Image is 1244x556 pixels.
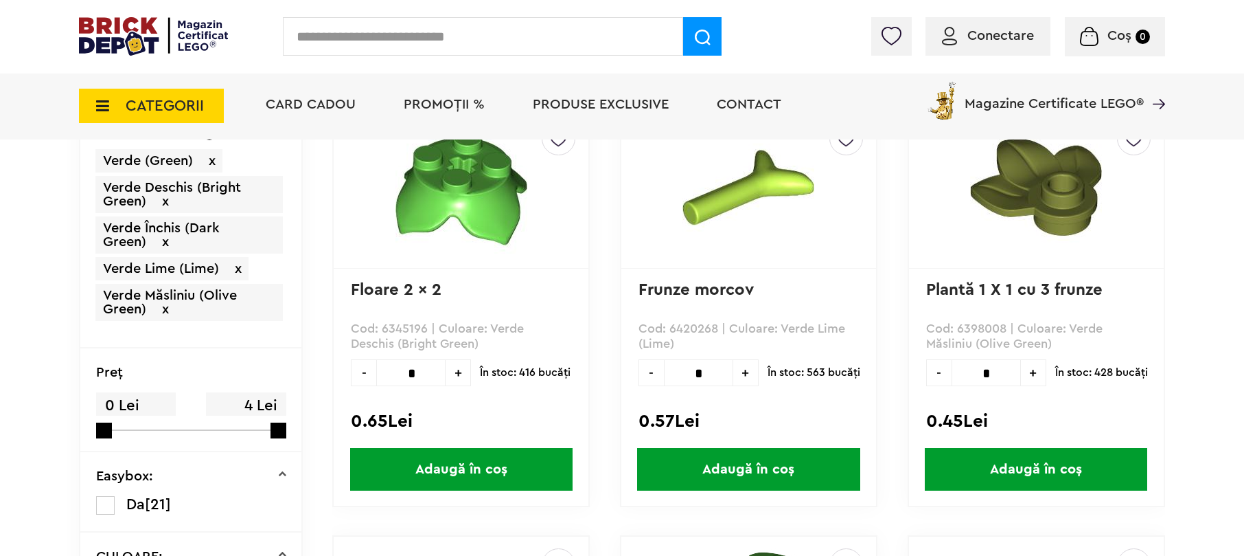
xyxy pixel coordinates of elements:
[682,122,814,254] img: Frunze morcov
[96,366,123,379] p: Preţ
[96,469,153,483] p: Easybox:
[404,98,485,111] a: PROMOȚII %
[351,282,441,298] a: Floare 2 x 2
[942,29,1034,43] a: Conectare
[926,282,1103,298] a: Plantă 1 X 1 cu 3 frunze
[638,359,664,386] span: -
[926,359,952,386] span: -
[533,98,669,111] a: Produse exclusive
[162,235,169,249] span: x
[103,262,219,276] span: Verde Lime (Lime)
[970,122,1102,254] img: Plantă 1 X 1 cu 3 frunze
[1144,79,1165,93] a: Magazine Certificate LEGO®
[717,98,781,111] a: Contact
[637,448,860,491] span: Adaugă în coș
[334,448,588,491] a: Adaugă în coș
[638,321,859,352] p: Cod: 6420268 | Culoare: Verde Lime (Lime)
[638,412,859,430] div: 0.57Lei
[126,497,145,512] span: Da
[1136,30,1150,44] small: 0
[103,154,193,168] span: Verde (Green)
[638,282,754,298] a: Frunze morcov
[103,221,220,249] span: Verde Închis (Dark Green)
[235,262,242,276] span: x
[925,448,1147,491] span: Adaugă în coș
[480,359,571,386] span: În stoc: 416 bucăţi
[733,359,759,386] span: +
[103,181,241,208] span: Verde Deschis (Bright Green)
[266,98,356,111] a: Card Cadou
[145,497,171,512] span: [21]
[351,359,376,386] span: -
[162,302,169,316] span: x
[209,154,216,168] span: x
[1055,359,1148,386] span: În stoc: 428 bucăţi
[965,79,1144,111] span: Magazine Certificate LEGO®
[926,412,1147,430] div: 0.45Lei
[126,98,204,113] span: CATEGORII
[621,448,876,491] a: Adaugă în coș
[96,392,176,419] span: 0 Lei
[350,448,573,491] span: Adaugă în coș
[206,392,286,419] span: 4 Lei
[1021,359,1046,386] span: +
[926,321,1147,352] p: Cod: 6398008 | Culoare: Verde Măsliniu (Olive Green)
[768,359,860,386] span: În stoc: 563 bucăţi
[446,359,471,386] span: +
[967,29,1034,43] span: Conectare
[351,321,571,352] p: Cod: 6345196 | Culoare: Verde Deschis (Bright Green)
[395,122,527,254] img: Floare 2 x 2
[103,289,237,316] span: Verde Măsliniu (Olive Green)
[351,412,571,430] div: 0.65Lei
[909,448,1164,491] a: Adaugă în coș
[162,194,169,208] span: x
[1107,29,1131,43] span: Coș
